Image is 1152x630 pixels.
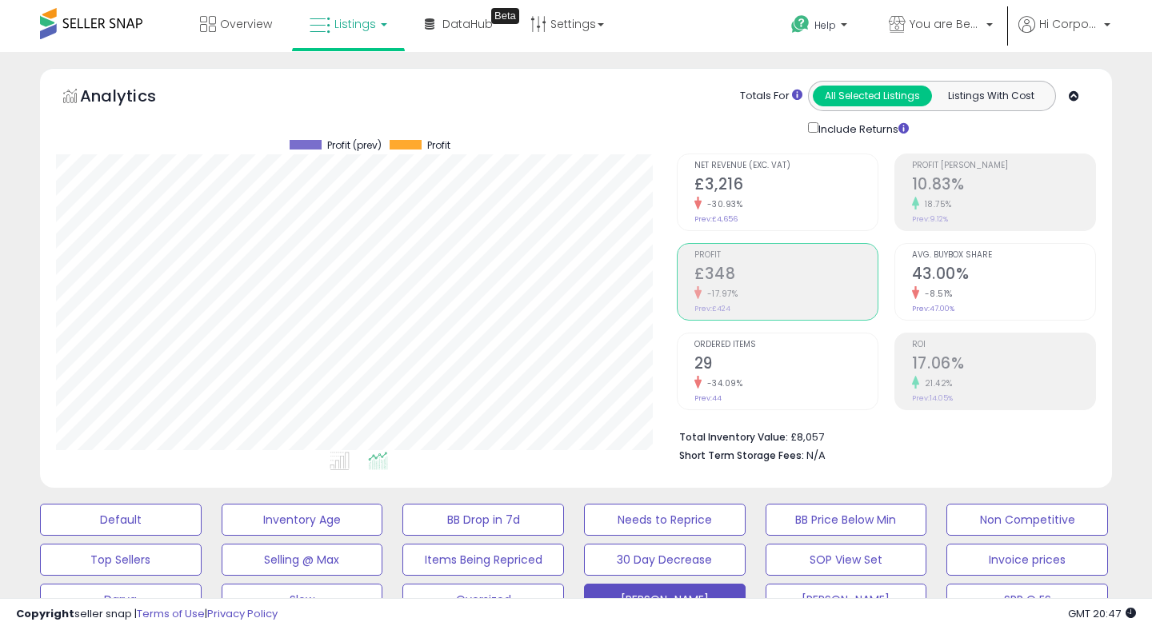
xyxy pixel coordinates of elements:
[912,304,954,313] small: Prev: 47.00%
[919,198,952,210] small: 18.75%
[207,606,278,621] a: Privacy Policy
[694,393,722,403] small: Prev: 44
[796,119,928,138] div: Include Returns
[679,449,804,462] b: Short Term Storage Fees:
[402,584,564,616] button: Oversized
[790,14,810,34] i: Get Help
[16,606,74,621] strong: Copyright
[1039,16,1099,32] span: Hi Corporate
[327,140,382,151] span: Profit (prev)
[16,607,278,622] div: seller snap | |
[80,85,187,111] h5: Analytics
[694,175,878,197] h2: £3,216
[1018,16,1110,52] a: Hi Corporate
[766,584,927,616] button: [PERSON_NAME]
[912,354,1095,376] h2: 17.06%
[222,504,383,536] button: Inventory Age
[442,16,493,32] span: DataHub
[694,161,878,170] span: Net Revenue (Exc. VAT)
[679,430,788,444] b: Total Inventory Value:
[766,504,927,536] button: BB Price Below Min
[912,393,953,403] small: Prev: 14.05%
[740,89,802,104] div: Totals For
[778,2,863,52] a: Help
[40,584,202,616] button: Darya
[679,426,1084,445] li: £8,057
[702,377,743,389] small: -34.09%
[137,606,205,621] a: Terms of Use
[702,198,743,210] small: -30.93%
[1068,606,1136,621] span: 2025-10-9 20:47 GMT
[694,265,878,286] h2: £348
[427,140,450,151] span: Profit
[222,584,383,616] button: Slow
[40,544,202,576] button: Top Sellers
[694,304,730,313] small: Prev: £424
[402,504,564,536] button: BB Drop in 7d
[402,544,564,576] button: Items Being Repriced
[912,341,1095,349] span: ROI
[694,341,878,349] span: Ordered Items
[584,504,746,536] button: Needs to Reprice
[919,377,953,389] small: 21.42%
[40,504,202,536] button: Default
[220,16,272,32] span: Overview
[910,16,982,32] span: You are Beautiful ([GEOGRAPHIC_DATA])
[912,251,1095,260] span: Avg. Buybox Share
[694,354,878,376] h2: 29
[946,584,1108,616] button: SPP Q ES
[694,251,878,260] span: Profit
[766,544,927,576] button: SOP View Set
[694,214,738,224] small: Prev: £4,656
[491,8,519,24] div: Tooltip anchor
[222,544,383,576] button: Selling @ Max
[584,544,746,576] button: 30 Day Decrease
[814,18,836,32] span: Help
[946,504,1108,536] button: Non Competitive
[584,584,746,616] button: [PERSON_NAME]
[931,86,1050,106] button: Listings With Cost
[334,16,376,32] span: Listings
[912,161,1095,170] span: Profit [PERSON_NAME]
[946,544,1108,576] button: Invoice prices
[806,448,826,463] span: N/A
[813,86,932,106] button: All Selected Listings
[912,175,1095,197] h2: 10.83%
[912,265,1095,286] h2: 43.00%
[702,288,738,300] small: -17.97%
[919,288,953,300] small: -8.51%
[912,214,948,224] small: Prev: 9.12%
